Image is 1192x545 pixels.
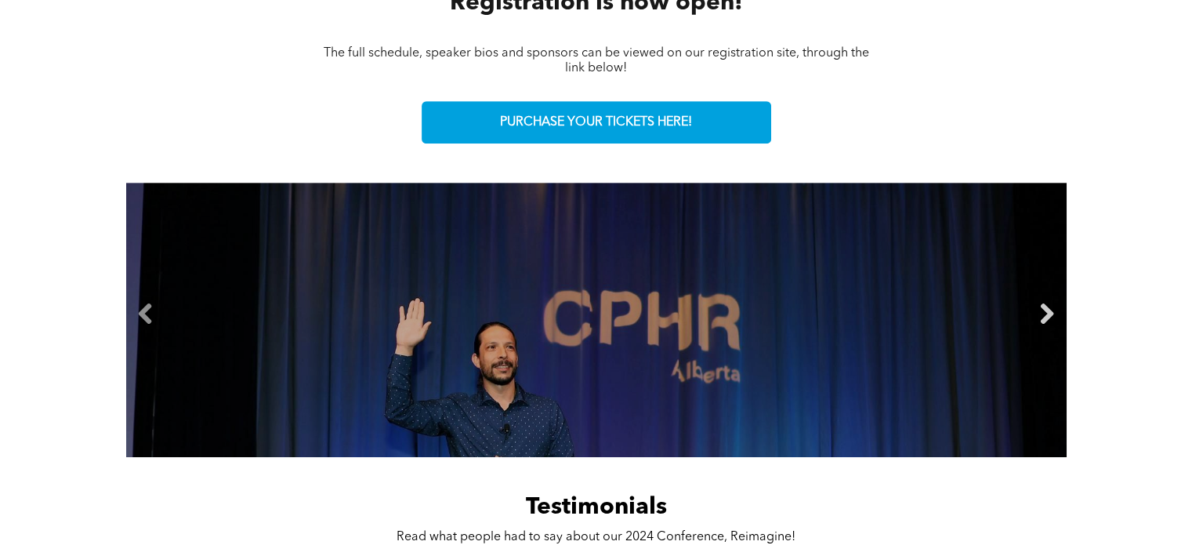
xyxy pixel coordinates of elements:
[500,115,692,130] span: PURCHASE YOUR TICKETS HERE!
[526,496,667,519] span: Testimonials
[397,531,795,543] span: Read what people had to say about our 2024 Conference, Reimagine!
[324,47,869,74] span: The full schedule, speaker bios and sponsors can be viewed on our registration site, through the ...
[1035,303,1059,326] a: Next
[134,303,158,326] a: Previous
[422,101,771,144] a: PURCHASE YOUR TICKETS HERE!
